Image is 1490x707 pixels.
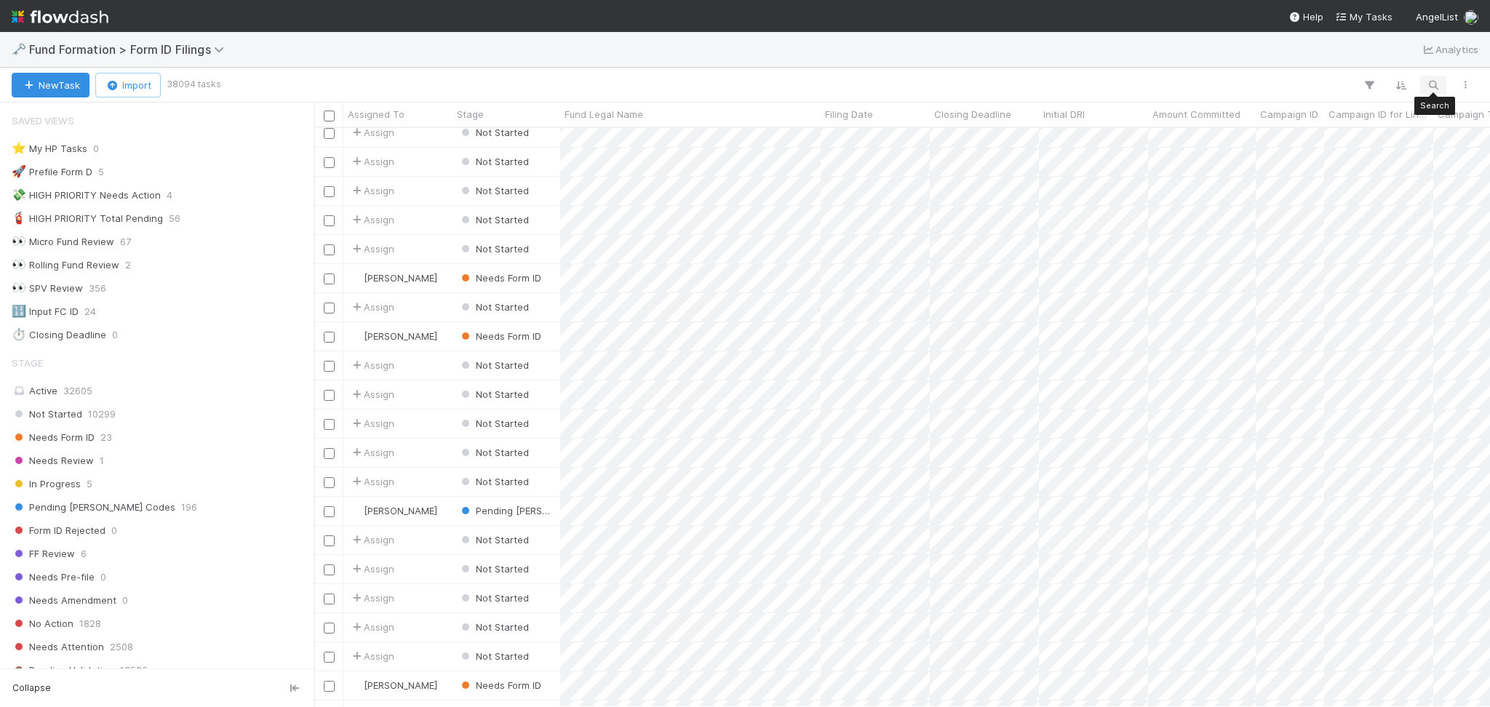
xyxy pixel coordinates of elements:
input: Toggle Row Selected [324,623,335,634]
span: Needs Form ID [458,272,541,284]
span: Assign [349,241,394,256]
span: 💸 [12,188,26,201]
img: avatar_cd4e5e5e-3003-49e5-bc76-fd776f359de9.png [350,272,362,284]
span: [PERSON_NAME] [364,330,437,342]
img: logo-inverted-e16ddd16eac7371096b0.svg [12,4,108,29]
span: 2 [125,256,131,274]
span: My Tasks [1335,11,1393,23]
input: Toggle Row Selected [324,128,335,139]
span: ⏱️ [12,328,26,340]
div: Closing Deadline [12,326,106,344]
div: Needs Form ID [458,678,541,692]
span: 0 [112,326,118,344]
span: 0 [111,522,117,540]
input: Toggle Row Selected [324,506,335,517]
span: Pending [PERSON_NAME] Codes [12,498,175,516]
span: Collapse [12,682,51,695]
div: Assign [349,591,394,605]
img: avatar_1a1d5361-16dd-4910-a949-020dcd9f55a3.png [350,330,362,342]
div: Not Started [458,241,529,256]
span: Not Started [458,563,529,575]
span: Not Started [458,476,529,487]
span: Needs Form ID [12,428,95,447]
input: Toggle Row Selected [324,448,335,459]
input: Toggle Row Selected [324,535,335,546]
input: Toggle Row Selected [324,303,335,313]
span: Not Started [458,621,529,633]
span: Fund Formation > Form ID Filings [29,42,231,57]
span: Assign [349,562,394,576]
span: [PERSON_NAME] [364,679,437,691]
div: [PERSON_NAME] [349,503,437,518]
div: Not Started [458,212,529,227]
span: Amount Committed [1152,107,1240,121]
span: 356 [89,279,106,297]
span: Form ID Rejected [12,522,105,540]
input: Toggle Row Selected [324,273,335,284]
span: Not Started [458,127,529,138]
div: Rolling Fund Review [12,256,119,274]
span: Initial DRI [1043,107,1085,121]
span: Not Started [458,156,529,167]
span: 🔢 [12,305,26,317]
div: [PERSON_NAME] [349,678,437,692]
div: Not Started [458,620,529,634]
span: Assign [349,183,394,198]
span: 23 [100,428,112,447]
span: Not Started [458,418,529,429]
span: Pending [PERSON_NAME] Codes [458,505,622,516]
div: Assign [349,620,394,634]
span: 2508 [110,638,133,656]
span: 56 [169,209,180,228]
span: Not Started [458,388,529,400]
div: Assign [349,212,394,227]
span: ⭐ [12,142,26,154]
span: Needs Amendment [12,591,116,610]
div: Not Started [458,300,529,314]
div: Not Started [458,649,529,663]
div: HIGH PRIORITY Needs Action [12,186,161,204]
span: Assign [349,154,394,169]
span: 🚀 [12,165,26,177]
input: Toggle Row Selected [324,652,335,663]
input: Toggle Row Selected [324,594,335,604]
span: Not Started [458,359,529,371]
div: Assign [349,532,394,547]
span: Needs Pre-file [12,568,95,586]
input: Toggle Row Selected [324,681,335,692]
span: Needs Form ID [458,679,541,691]
span: Not Started [458,650,529,662]
span: 5 [87,475,92,493]
div: Not Started [458,387,529,402]
span: FF Review [12,545,75,563]
input: Toggle Row Selected [324,215,335,226]
span: Assign [349,300,394,314]
span: Not Started [458,534,529,546]
div: Needs Form ID [458,329,541,343]
span: 67 [120,233,131,251]
span: 1828 [79,615,101,633]
span: Assign [349,474,394,489]
input: Toggle Row Selected [324,564,335,575]
img: avatar_cd4e5e5e-3003-49e5-bc76-fd776f359de9.png [350,505,362,516]
div: Not Started [458,416,529,431]
div: HIGH PRIORITY Total Pending [12,209,163,228]
span: Assign [349,416,394,431]
div: Assign [349,649,394,663]
input: Toggle Row Selected [324,186,335,197]
div: Needs Form ID [458,271,541,285]
input: Toggle Row Selected [324,361,335,372]
input: Toggle Row Selected [324,477,335,488]
div: Not Started [458,532,529,547]
span: Assign [349,358,394,372]
span: 🗝️ [12,43,26,55]
span: Stage [12,348,43,378]
span: Saved Views [12,106,74,135]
